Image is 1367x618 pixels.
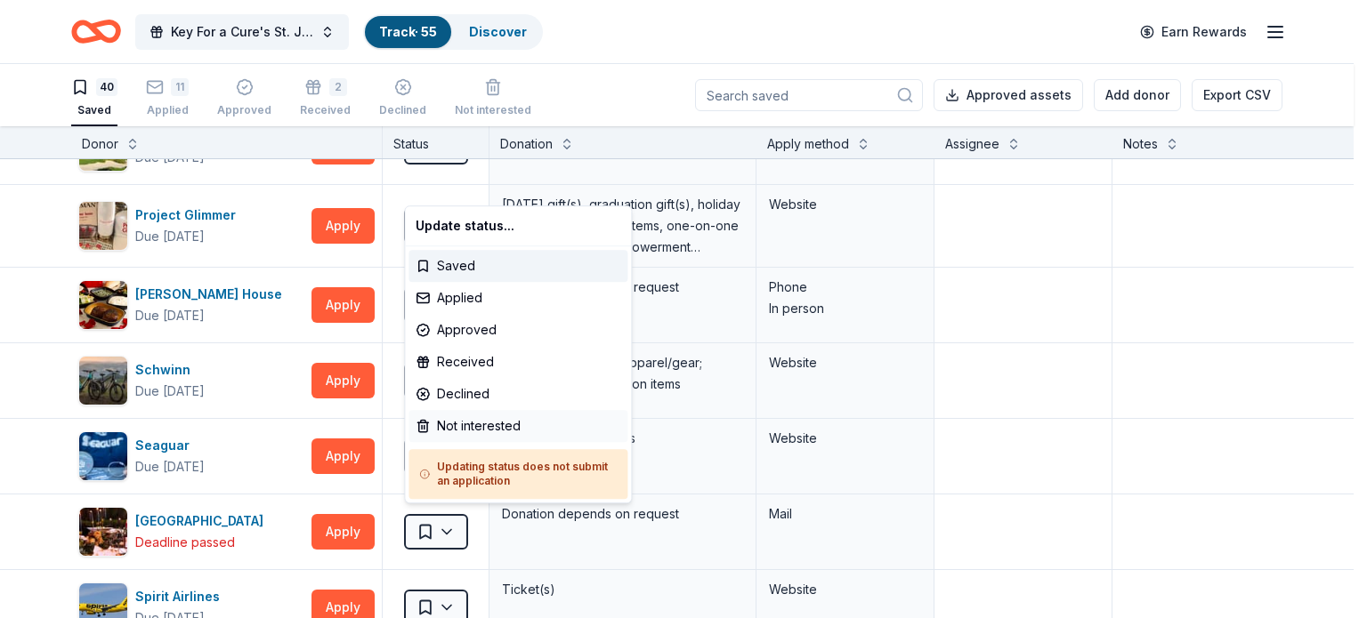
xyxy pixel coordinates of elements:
div: Declined [408,378,627,410]
div: Not interested [408,410,627,442]
div: Applied [408,282,627,314]
div: Approved [408,314,627,346]
div: Update status... [408,210,627,242]
h5: Updating status does not submit an application [419,460,617,488]
div: Saved [408,250,627,282]
div: Received [408,346,627,378]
